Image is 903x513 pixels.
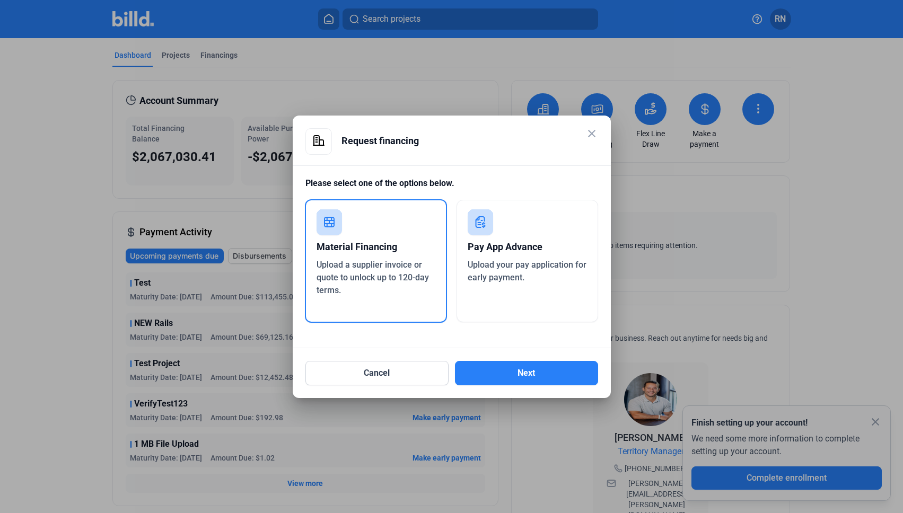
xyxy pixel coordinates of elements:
[317,235,436,259] div: Material Financing
[305,177,598,200] div: Please select one of the options below.
[341,128,598,154] div: Request financing
[305,361,449,385] button: Cancel
[585,127,598,140] mat-icon: close
[468,260,586,282] span: Upload your pay application for early payment.
[455,361,598,385] button: Next
[317,260,429,295] span: Upload a supplier invoice or quote to unlock up to 120-day terms.
[468,235,587,259] div: Pay App Advance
